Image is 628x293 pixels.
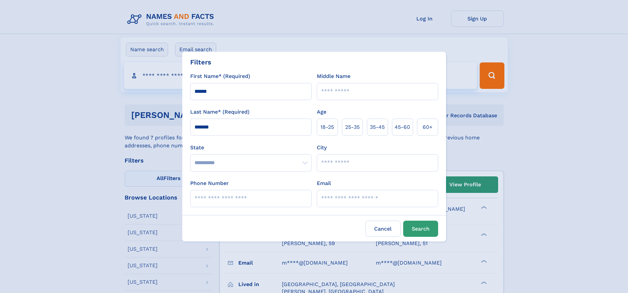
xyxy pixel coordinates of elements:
[317,72,350,80] label: Middle Name
[190,144,312,152] label: State
[317,108,326,116] label: Age
[366,221,401,237] label: Cancel
[370,123,385,131] span: 35‑45
[317,179,331,187] label: Email
[190,179,229,187] label: Phone Number
[190,72,250,80] label: First Name* (Required)
[317,144,327,152] label: City
[190,108,250,116] label: Last Name* (Required)
[423,123,433,131] span: 60+
[320,123,334,131] span: 18‑25
[190,57,211,67] div: Filters
[395,123,410,131] span: 45‑60
[403,221,438,237] button: Search
[345,123,360,131] span: 25‑35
